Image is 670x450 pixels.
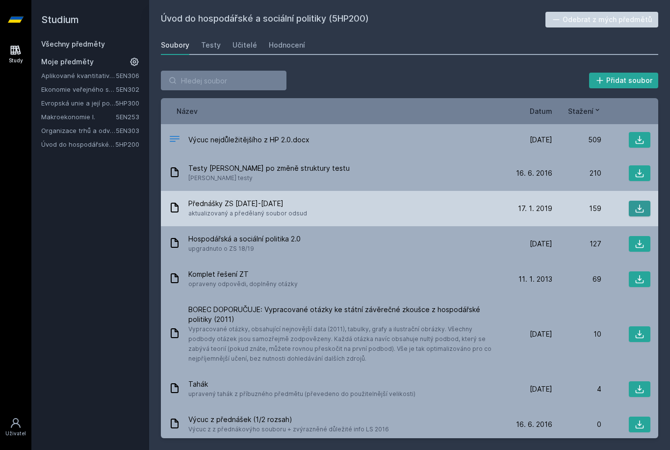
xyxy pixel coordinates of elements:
[552,420,601,429] div: 0
[568,106,593,116] span: Stažení
[177,106,198,116] button: Název
[41,71,116,80] a: Aplikované kvantitativní metody I
[41,40,105,48] a: Všechny předměty
[116,85,139,93] a: 5EN302
[188,199,307,209] span: Přednášky ZS [DATE]-[DATE]
[188,389,415,399] span: upravený tahák z příbuzného předmětu (převedeno do použitelnější velikosti)
[116,127,139,134] a: 5EN303
[188,305,499,324] span: BOREC DOPORUČUJE: Vypracované otázky ke státní závěrečné zkoušce z hospodářské politiky (2011)
[188,269,298,279] span: Komplet řešení ZT
[5,430,26,437] div: Uživatel
[589,73,659,88] button: Přidat soubor
[201,35,221,55] a: Testy
[161,71,286,90] input: Hledej soubor
[188,234,301,244] span: Hospodářská a sociální politika 2.0
[116,72,139,79] a: 5EN306
[41,98,115,108] a: Evropská unie a její politiky
[552,168,601,178] div: 210
[115,140,139,148] a: 5HP200
[2,412,29,442] a: Uživatel
[188,424,389,434] span: Výcuc z z přednákovýho souboru + zvýrazněné důležité info LS 2016
[552,204,601,213] div: 159
[188,324,499,364] span: Vypracované otázky, obsahující nejnovější data (2011), tabulky, grafy a ilustrační obrázky. Všech...
[530,329,552,339] span: [DATE]
[568,106,601,116] button: Stažení
[41,57,94,67] span: Moje předměty
[41,84,116,94] a: Ekonomie veřejného sektoru
[188,173,350,183] span: [PERSON_NAME] testy
[232,40,257,50] div: Učitelé
[161,12,545,27] h2: Úvod do hospodářské a sociální politiky (5HP200)
[269,40,305,50] div: Hodnocení
[41,126,116,135] a: Organizace trhů a odvětví
[530,384,552,394] span: [DATE]
[9,57,23,64] div: Study
[552,239,601,249] div: 127
[41,112,116,122] a: Makroekonomie I.
[188,209,307,218] span: aktualizovaný a předělaný soubor odsud
[41,139,115,149] a: Úvod do hospodářské a sociální politiky
[552,384,601,394] div: 4
[188,135,309,145] span: Výcuc nejdůležitějšího z HP 2.0.docx
[516,420,552,429] span: 16. 6. 2016
[116,113,139,121] a: 5EN253
[552,329,601,339] div: 10
[545,12,659,27] button: Odebrat z mých předmětů
[530,239,552,249] span: [DATE]
[530,135,552,145] span: [DATE]
[161,35,189,55] a: Soubory
[516,168,552,178] span: 16. 6. 2016
[188,279,298,289] span: opraveny odpovědi, doplněny otázky
[530,106,552,116] button: Datum
[161,40,189,50] div: Soubory
[518,204,552,213] span: 17. 1. 2019
[232,35,257,55] a: Učitelé
[169,133,180,147] div: DOCX
[188,379,415,389] span: Tahák
[188,163,350,173] span: Testy [PERSON_NAME] po změně struktury testu
[552,135,601,145] div: 509
[188,415,389,424] span: Výcuc z přednášek (1/2 rozsah)
[269,35,305,55] a: Hodnocení
[188,244,301,254] span: upgradnuto o ZS 18/19
[2,39,29,69] a: Study
[201,40,221,50] div: Testy
[115,99,139,107] a: 5HP300
[518,274,552,284] span: 11. 1. 2013
[552,274,601,284] div: 69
